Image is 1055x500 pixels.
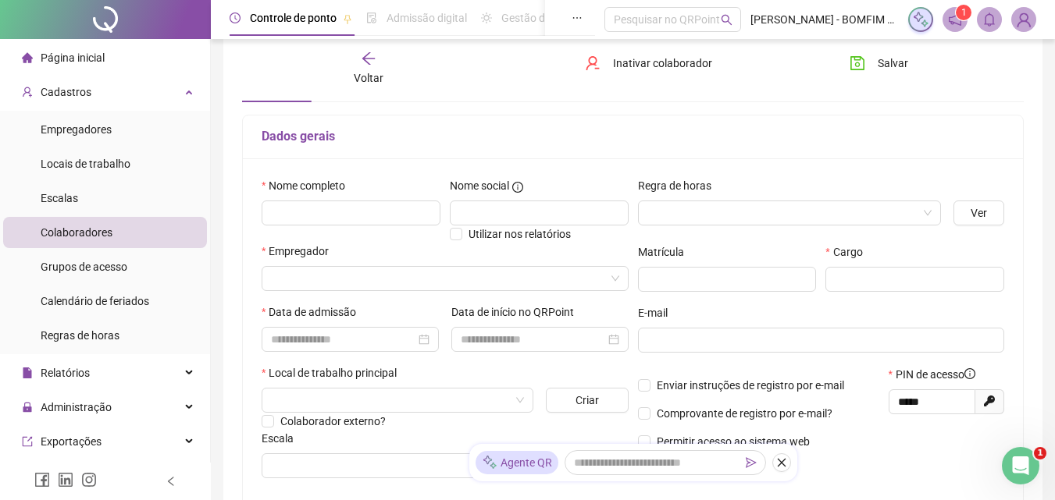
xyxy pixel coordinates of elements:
[451,303,584,321] label: Data de início no QRPoint
[721,14,732,26] span: search
[512,182,523,193] span: info-circle
[387,12,467,24] span: Admissão digital
[361,51,376,66] span: arrow-left
[262,177,355,194] label: Nome completo
[41,86,91,98] span: Cadastros
[573,51,724,76] button: Inativar colaborador
[657,407,832,420] span: Comprovante de registro por e-mail?
[41,123,112,136] span: Empregadores
[262,364,407,381] label: Local de trabalho principal
[746,457,757,468] span: send
[262,430,304,447] label: Escala
[481,12,492,23] span: sun
[638,177,722,194] label: Regra de horas
[262,303,366,321] label: Data de admissão
[613,55,712,72] span: Inativar colaborador
[22,52,33,63] span: home
[58,472,73,488] span: linkedin
[482,455,497,471] img: sparkle-icon.fc2bf0ac1784a2077858766a79e2daf3.svg
[22,87,33,98] span: user-add
[982,12,996,27] span: bell
[964,368,975,379] span: info-circle
[250,12,337,24] span: Controle de ponto
[850,55,865,71] span: save
[585,55,601,71] span: user-delete
[776,457,787,468] span: close
[41,435,102,448] span: Exportações
[34,472,50,488] span: facebook
[638,304,678,321] label: E-mail
[230,12,241,23] span: clock-circle
[956,5,971,20] sup: 1
[878,55,908,72] span: Salvar
[366,12,377,23] span: file-done
[896,366,975,383] span: PIN de acesso
[961,7,967,18] span: 1
[750,11,899,28] span: [PERSON_NAME] - BOMFIM CONTABILIDADE E AUDITORIA S/S EPP
[81,472,97,488] span: instagram
[343,14,352,23] span: pushpin
[22,367,33,378] span: file
[469,228,571,240] span: Utilizar nos relatórios
[657,379,844,392] span: Enviar instruções de registro por e-mail
[953,200,1004,225] button: Ver
[657,435,810,448] span: Permitir acesso ao sistema web
[838,51,920,76] button: Salvar
[476,451,558,474] div: Agente QR
[572,12,583,23] span: ellipsis
[41,367,90,379] span: Relatórios
[41,295,149,307] span: Calendário de feriados
[280,415,386,427] span: Colaborador externo?
[1012,8,1035,31] img: 1027
[262,243,339,260] label: Empregador
[166,476,176,487] span: left
[546,388,628,413] button: Criar
[501,12,580,24] span: Gestão de férias
[41,329,119,342] span: Regras de horas
[638,243,694,261] label: Matrícula
[22,436,33,447] span: export
[576,392,599,409] span: Criar
[948,12,962,27] span: notification
[41,158,130,170] span: Locais de trabalho
[450,177,509,194] span: Nome social
[971,204,987,222] span: Ver
[41,226,112,239] span: Colaboradores
[912,11,929,28] img: sparkle-icon.fc2bf0ac1784a2077858766a79e2daf3.svg
[825,243,872,261] label: Cargo
[41,192,78,204] span: Escalas
[41,401,112,413] span: Administração
[41,261,127,273] span: Grupos de acesso
[262,127,1004,146] h5: Dados gerais
[1002,447,1039,484] iframe: Intercom live chat
[354,72,383,84] span: Voltar
[22,402,33,413] span: lock
[41,51,105,64] span: Página inicial
[1034,447,1046,459] span: 1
